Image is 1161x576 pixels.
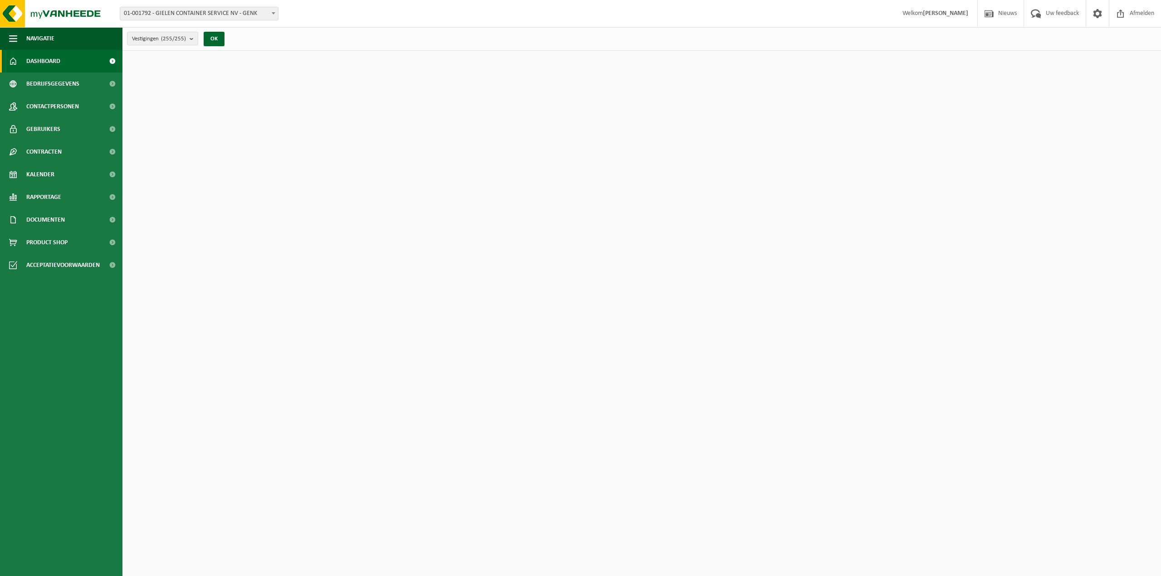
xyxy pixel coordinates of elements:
count: (255/255) [161,36,186,42]
button: Vestigingen(255/255) [127,32,198,45]
button: OK [204,32,224,46]
span: Vestigingen [132,32,186,46]
strong: [PERSON_NAME] [923,10,968,17]
span: Dashboard [26,50,60,73]
span: Contactpersonen [26,95,79,118]
span: Rapportage [26,186,61,208]
span: Bedrijfsgegevens [26,73,79,95]
span: Documenten [26,208,65,231]
span: Acceptatievoorwaarden [26,254,100,276]
span: 01-001792 - GIELEN CONTAINER SERVICE NV - GENK [120,7,278,20]
span: Contracten [26,140,62,163]
span: Product Shop [26,231,68,254]
span: Navigatie [26,27,54,50]
span: Gebruikers [26,118,60,140]
span: Kalender [26,163,54,186]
